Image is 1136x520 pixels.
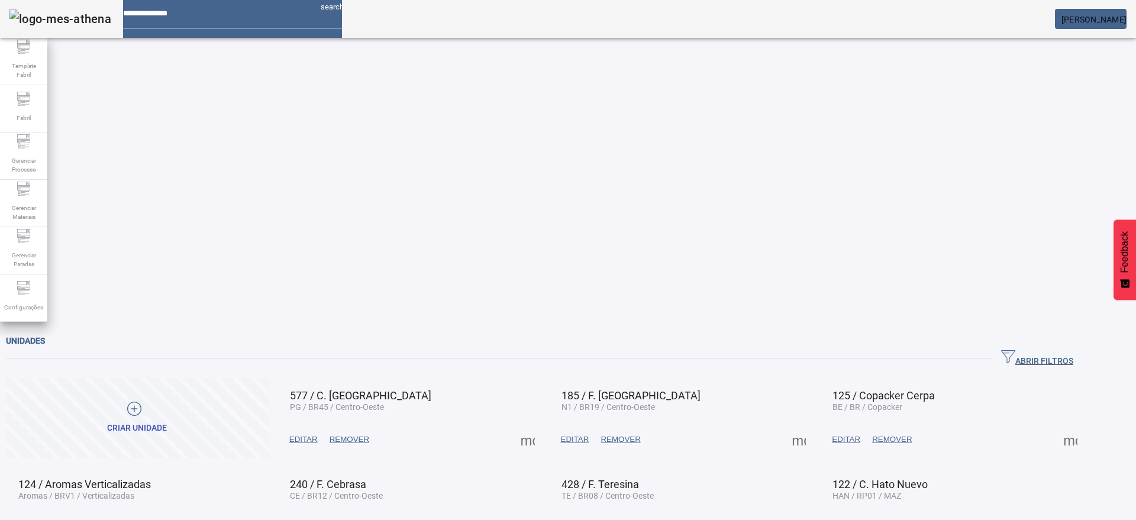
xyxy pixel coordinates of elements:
span: Configurações [1,299,47,315]
button: EDITAR [283,429,324,450]
span: 577 / C. [GEOGRAPHIC_DATA] [290,389,431,402]
span: 125 / Copacker Cerpa [832,389,935,402]
span: Unidades [6,336,45,345]
button: REMOVER [324,429,375,450]
span: Fabril [13,110,34,126]
span: EDITAR [832,434,860,445]
span: 240 / F. Cebrasa [290,478,366,490]
button: EDITAR [555,429,595,450]
span: REMOVER [330,434,369,445]
img: logo-mes-athena [9,9,111,28]
button: ABRIR FILTROS [992,348,1083,369]
span: 122 / C. Hato Nuevo [832,478,928,490]
span: Gerenciar Materiais [6,200,41,225]
span: 428 / F. Teresina [561,478,639,490]
span: EDITAR [289,434,318,445]
span: Template Fabril [6,58,41,83]
div: Criar unidade [107,422,167,434]
button: Mais [1060,429,1081,450]
button: Feedback - Mostrar pesquisa [1114,219,1136,300]
span: BE / BR / Copacker [832,402,902,412]
span: REMOVER [872,434,912,445]
button: EDITAR [826,429,866,450]
button: REMOVER [595,429,646,450]
span: [PERSON_NAME] [1061,15,1127,24]
button: Criar unidade [6,378,269,458]
button: Mais [517,429,538,450]
span: Gerenciar Paradas [6,247,41,272]
button: Mais [788,429,809,450]
span: PG / BR45 / Centro-Oeste [290,402,384,412]
span: ABRIR FILTROS [1001,350,1073,367]
span: 185 / F. [GEOGRAPHIC_DATA] [561,389,701,402]
span: Feedback [1119,231,1130,273]
span: 124 / Aromas Verticalizadas [18,478,151,490]
span: REMOVER [601,434,640,445]
span: HAN / RP01 / MAZ [832,491,901,500]
span: Gerenciar Processo [6,153,41,177]
span: CE / BR12 / Centro-Oeste [290,491,383,500]
span: EDITAR [561,434,589,445]
button: REMOVER [866,429,918,450]
span: Aromas / BRV1 / Verticalizadas [18,491,134,500]
span: TE / BR08 / Centro-Oeste [561,491,654,500]
span: N1 / BR19 / Centro-Oeste [561,402,655,412]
